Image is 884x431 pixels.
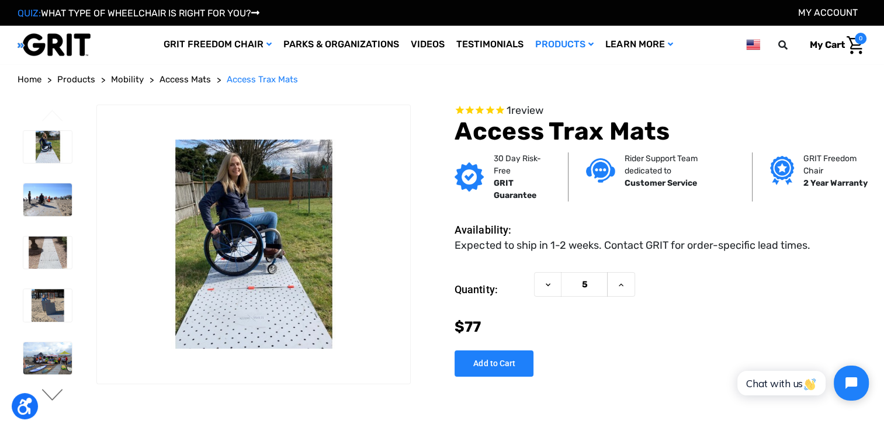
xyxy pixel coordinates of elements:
[23,289,72,322] img: Access Trax Mats
[511,104,543,117] span: review
[40,110,65,124] button: Go to slide 6 of 6
[23,342,72,375] img: Access Trax Mats
[798,7,858,18] a: Account
[18,8,41,19] span: QUIZ:
[227,74,298,85] span: Access Trax Mats
[529,26,599,64] a: Products
[18,33,91,57] img: GRIT All-Terrain Wheelchair and Mobility Equipment
[455,350,533,377] input: Add to Cart
[803,152,871,177] p: GRIT Freedom Chair
[160,73,211,86] a: Access Mats
[405,26,450,64] a: Videos
[57,74,95,85] span: Products
[18,8,259,19] a: QUIZ:WHAT TYPE OF WHEELCHAIR IS RIGHT FOR YOU?
[18,73,41,86] a: Home
[586,158,615,182] img: Customer service
[803,178,868,188] strong: 2 Year Warranty
[158,26,278,64] a: GRIT Freedom Chair
[455,272,528,307] label: Quantity:
[770,156,794,185] img: Grit freedom
[111,74,144,85] span: Mobility
[57,73,95,86] a: Products
[784,33,801,57] input: Search
[724,356,879,411] iframe: Tidio Chat
[111,73,144,86] a: Mobility
[23,237,72,269] img: Access Trax Mats
[493,178,536,200] strong: GRIT Guarantee
[493,152,550,177] p: 30 Day Risk-Free
[455,117,866,146] h1: Access Trax Mats
[506,104,543,117] span: 1 reviews
[801,33,866,57] a: Cart with 0 items
[278,26,405,64] a: Parks & Organizations
[455,238,810,253] dd: Expected to ship in 1-2 weeks. Contact GRIT for order-specific lead times.
[625,152,734,177] p: Rider Support Team dedicated to
[746,37,760,52] img: us.png
[455,105,866,117] span: Rated 5.0 out of 5 stars 1 reviews
[847,36,864,54] img: Cart
[455,162,484,192] img: GRIT Guarantee
[455,318,481,335] span: $77
[160,74,211,85] span: Access Mats
[23,183,72,216] img: Access Trax Mats
[450,26,529,64] a: Testimonials
[455,222,528,238] dt: Availability:
[23,131,72,164] img: Access Trax Mats
[855,33,866,44] span: 0
[18,74,41,85] span: Home
[97,140,411,349] img: Access Trax Mats
[40,389,65,403] button: Go to slide 2 of 6
[599,26,678,64] a: Learn More
[625,178,697,188] strong: Customer Service
[810,39,845,50] span: My Cart
[227,73,298,86] a: Access Trax Mats
[18,73,866,86] nav: Breadcrumb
